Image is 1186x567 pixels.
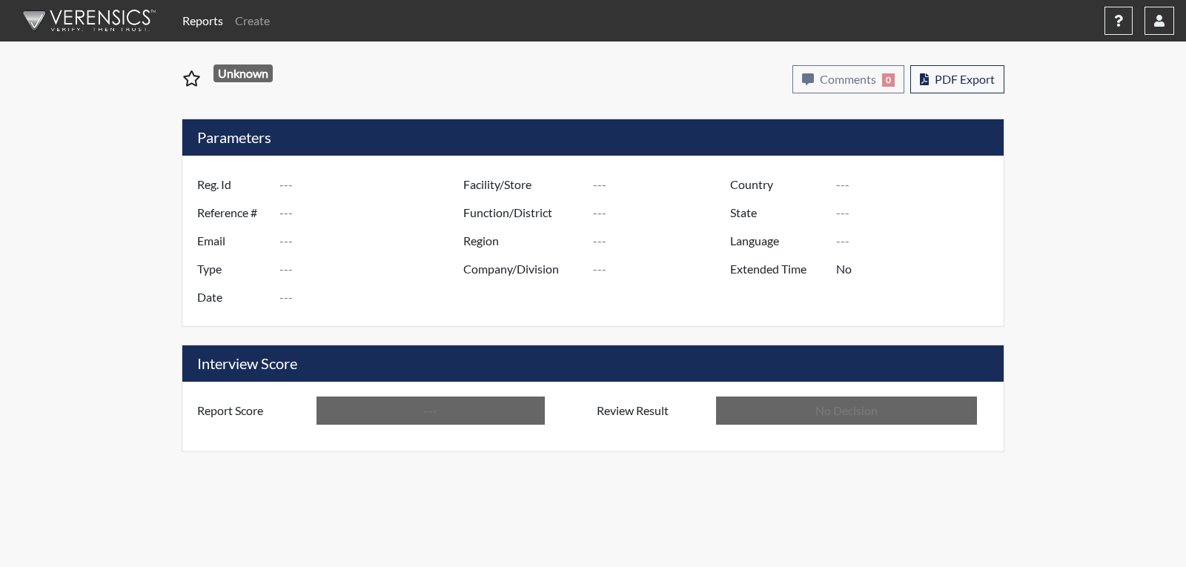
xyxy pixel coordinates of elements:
[593,255,734,283] input: ---
[182,119,1004,156] h5: Parameters
[229,6,276,36] a: Create
[279,227,467,255] input: ---
[719,170,836,199] label: Country
[836,227,1000,255] input: ---
[586,397,716,425] label: Review Result
[186,397,317,425] label: Report Score
[716,397,977,425] input: No Decision
[719,227,836,255] label: Language
[186,170,279,199] label: Reg. Id
[935,72,995,86] span: PDF Export
[820,72,876,86] span: Comments
[186,199,279,227] label: Reference #
[176,6,229,36] a: Reports
[182,345,1004,382] h5: Interview Score
[279,283,467,311] input: ---
[836,255,1000,283] input: ---
[186,227,279,255] label: Email
[452,170,593,199] label: Facility/Store
[792,65,904,93] button: Comments0
[719,199,836,227] label: State
[719,255,836,283] label: Extended Time
[836,170,1000,199] input: ---
[452,227,593,255] label: Region
[452,199,593,227] label: Function/District
[279,170,467,199] input: ---
[279,255,467,283] input: ---
[910,65,1004,93] button: PDF Export
[317,397,545,425] input: ---
[213,64,274,82] span: Unknown
[593,227,734,255] input: ---
[279,199,467,227] input: ---
[452,255,593,283] label: Company/Division
[186,255,279,283] label: Type
[836,199,1000,227] input: ---
[593,170,734,199] input: ---
[882,73,895,87] span: 0
[186,283,279,311] label: Date
[593,199,734,227] input: ---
